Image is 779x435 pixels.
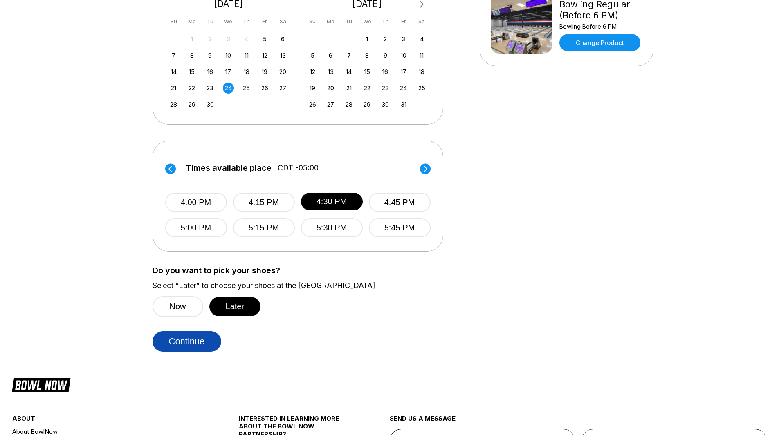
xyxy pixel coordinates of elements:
div: Choose Wednesday, October 1st, 2025 [361,33,373,45]
div: Choose Wednesday, October 22nd, 2025 [361,83,373,94]
div: Choose Saturday, October 11th, 2025 [416,50,427,61]
div: Bowling Before 6 PM [559,23,642,30]
div: Choose Tuesday, September 23rd, 2025 [204,83,216,94]
div: Choose Sunday, October 19th, 2025 [307,83,318,94]
div: Choose Saturday, September 6th, 2025 [277,33,288,45]
div: Choose Friday, September 12th, 2025 [259,50,270,61]
div: Choose Saturday, September 13th, 2025 [277,50,288,61]
a: Change Product [559,34,640,51]
div: Choose Saturday, October 4th, 2025 [416,33,427,45]
div: Choose Saturday, September 27th, 2025 [277,83,288,94]
div: month 2025-09 [167,33,290,110]
div: Choose Monday, September 8th, 2025 [186,50,198,61]
span: CDT -05:00 [278,163,319,172]
div: Choose Thursday, October 2nd, 2025 [380,33,391,45]
div: Choose Wednesday, September 17th, 2025 [223,66,234,77]
div: Th [380,16,391,27]
button: Now [153,296,203,317]
div: Choose Monday, October 20th, 2025 [325,83,336,94]
div: Choose Friday, September 5th, 2025 [259,33,270,45]
div: Choose Friday, October 31st, 2025 [398,99,409,110]
div: Choose Friday, October 24th, 2025 [398,83,409,94]
div: Choose Thursday, September 25th, 2025 [241,83,252,94]
div: Choose Friday, October 17th, 2025 [398,66,409,77]
button: Later [209,297,261,316]
div: Choose Wednesday, October 15th, 2025 [361,66,373,77]
div: Choose Tuesday, September 30th, 2025 [204,99,216,110]
button: 4:00 PM [165,193,227,212]
div: about [12,415,201,426]
div: Choose Monday, October 6th, 2025 [325,50,336,61]
div: Choose Saturday, October 25th, 2025 [416,83,427,94]
div: Choose Tuesday, October 21st, 2025 [343,83,355,94]
div: Choose Tuesday, September 9th, 2025 [204,50,216,61]
div: Choose Sunday, September 28th, 2025 [168,99,179,110]
div: Choose Tuesday, October 7th, 2025 [343,50,355,61]
div: Th [241,16,252,27]
div: Choose Saturday, October 18th, 2025 [416,66,427,77]
div: Mo [325,16,336,27]
div: Choose Sunday, October 5th, 2025 [307,50,318,61]
div: Choose Saturday, September 20th, 2025 [277,66,288,77]
div: Not available Tuesday, September 2nd, 2025 [204,33,216,45]
div: Choose Monday, October 13th, 2025 [325,66,336,77]
label: Do you want to pick your shoes? [153,266,455,275]
div: Choose Monday, September 22nd, 2025 [186,83,198,94]
button: 5:30 PM [301,218,363,237]
div: Choose Thursday, September 11th, 2025 [241,50,252,61]
div: Choose Thursday, October 23rd, 2025 [380,83,391,94]
div: Not available Thursday, September 4th, 2025 [241,33,252,45]
div: Choose Sunday, September 7th, 2025 [168,50,179,61]
div: Choose Thursday, October 30th, 2025 [380,99,391,110]
div: Choose Sunday, September 14th, 2025 [168,66,179,77]
button: 5:15 PM [233,218,295,237]
div: Tu [343,16,355,27]
div: Choose Friday, October 3rd, 2025 [398,33,409,45]
div: Sa [416,16,427,27]
button: Continue [153,331,221,352]
div: Choose Thursday, October 16th, 2025 [380,66,391,77]
div: send us a message [390,415,767,429]
div: Mo [186,16,198,27]
label: Select “Later” to choose your shoes at the [GEOGRAPHIC_DATA] [153,281,455,290]
div: Choose Wednesday, October 29th, 2025 [361,99,373,110]
div: Choose Wednesday, September 10th, 2025 [223,50,234,61]
div: Choose Friday, September 26th, 2025 [259,83,270,94]
div: Choose Thursday, September 18th, 2025 [241,66,252,77]
div: Choose Tuesday, September 16th, 2025 [204,66,216,77]
button: 4:30 PM [301,193,363,210]
div: Choose Thursday, October 9th, 2025 [380,50,391,61]
div: Sa [277,16,288,27]
div: Not available Wednesday, September 3rd, 2025 [223,33,234,45]
div: Choose Tuesday, October 14th, 2025 [343,66,355,77]
div: Choose Monday, September 15th, 2025 [186,66,198,77]
button: 5:00 PM [165,218,227,237]
div: Choose Wednesday, October 8th, 2025 [361,50,373,61]
div: month 2025-10 [306,33,429,110]
div: Su [168,16,179,27]
button: 5:45 PM [369,218,431,237]
div: Fr [259,16,270,27]
div: Tu [204,16,216,27]
button: 4:15 PM [233,193,295,212]
div: Su [307,16,318,27]
div: Fr [398,16,409,27]
div: Choose Tuesday, October 28th, 2025 [343,99,355,110]
div: Choose Sunday, September 21st, 2025 [168,83,179,94]
div: Choose Friday, September 19th, 2025 [259,66,270,77]
button: 4:45 PM [369,193,431,212]
div: Choose Wednesday, September 24th, 2025 [223,83,234,94]
div: Not available Monday, September 1st, 2025 [186,33,198,45]
div: Choose Friday, October 10th, 2025 [398,50,409,61]
div: We [361,16,373,27]
div: Choose Monday, October 27th, 2025 [325,99,336,110]
div: Choose Sunday, October 26th, 2025 [307,99,318,110]
div: We [223,16,234,27]
div: Choose Sunday, October 12th, 2025 [307,66,318,77]
span: Times available place [186,163,272,172]
div: Choose Monday, September 29th, 2025 [186,99,198,110]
